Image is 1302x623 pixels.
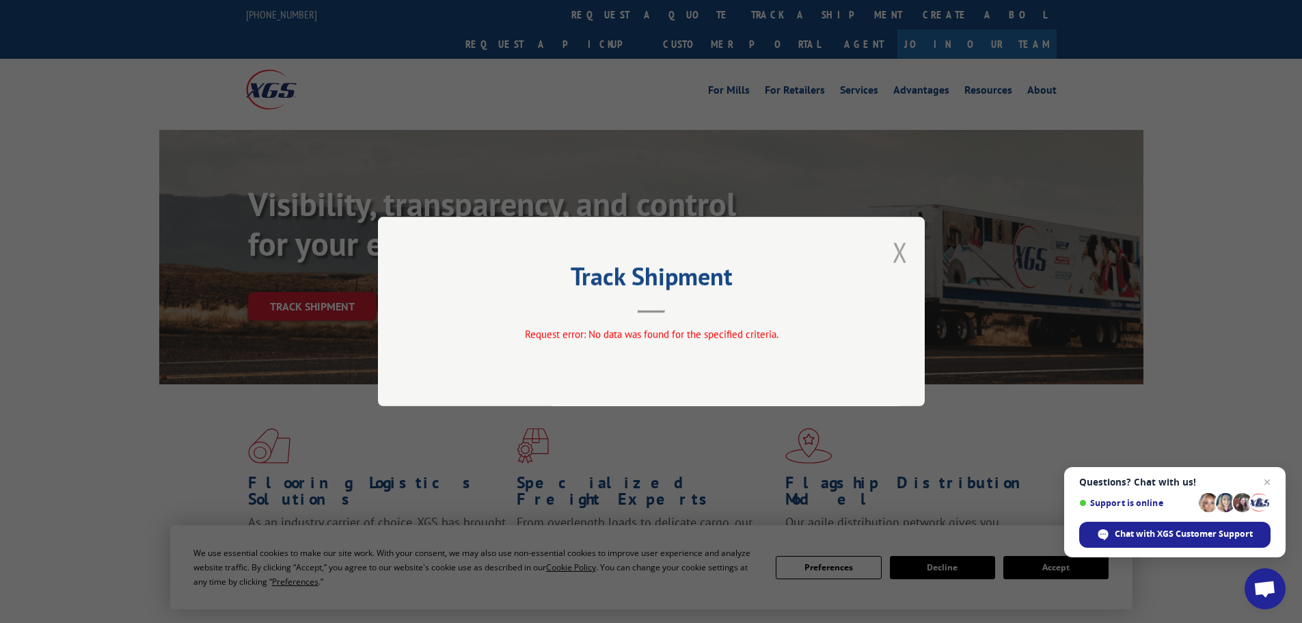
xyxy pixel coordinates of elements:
span: Questions? Chat with us! [1079,477,1271,488]
span: Close chat [1259,474,1275,490]
div: Chat with XGS Customer Support [1079,522,1271,548]
div: Open chat [1245,568,1286,609]
button: Close modal [893,234,908,270]
span: Chat with XGS Customer Support [1115,528,1253,540]
h2: Track Shipment [446,267,856,293]
span: Support is online [1079,498,1194,508]
span: Request error: No data was found for the specified criteria. [524,328,778,341]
